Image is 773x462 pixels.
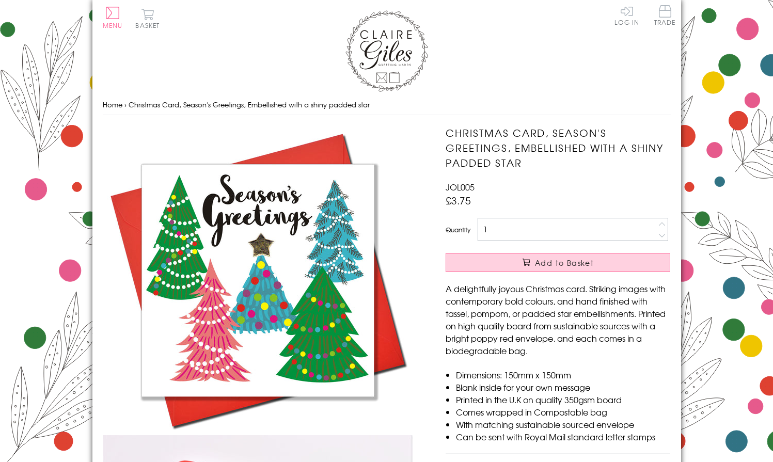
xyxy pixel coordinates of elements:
[456,393,670,406] li: Printed in the U.K on quality 350gsm board
[124,100,127,109] span: ›
[345,10,428,92] img: Claire Giles Greetings Cards
[446,225,470,234] label: Quantity
[103,94,671,116] nav: breadcrumbs
[103,125,413,435] img: Christmas Card, Season's Greetings, Embellished with a shiny padded star
[446,253,670,272] button: Add to Basket
[446,193,471,208] span: £3.75
[446,282,670,357] p: A delightfully joyous Christmas card. Striking images with contemporary bold colours, and hand fi...
[129,100,370,109] span: Christmas Card, Season's Greetings, Embellished with a shiny padded star
[103,7,123,28] button: Menu
[103,100,122,109] a: Home
[456,418,670,431] li: With matching sustainable sourced envelope
[654,5,676,27] a: Trade
[535,258,594,268] span: Add to Basket
[614,5,639,25] a: Log In
[446,181,475,193] span: JOL005
[456,381,670,393] li: Blank inside for your own message
[456,369,670,381] li: Dimensions: 150mm x 150mm
[446,125,670,170] h1: Christmas Card, Season's Greetings, Embellished with a shiny padded star
[456,406,670,418] li: Comes wrapped in Compostable bag
[456,431,670,443] li: Can be sent with Royal Mail standard letter stamps
[134,8,162,28] button: Basket
[103,21,123,30] span: Menu
[654,5,676,25] span: Trade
